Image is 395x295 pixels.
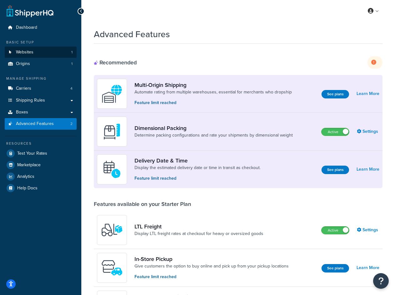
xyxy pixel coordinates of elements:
span: Marketplace [17,162,41,168]
a: Test Your Rates [5,148,77,159]
div: Resources [5,141,77,146]
span: 2 [70,121,73,127]
a: Analytics [5,171,77,182]
img: DTVBYsAAAAAASUVORK5CYII= [101,121,123,142]
a: Give customers the option to buy online and pick up from your pickup locations [134,263,289,269]
a: Learn More [357,263,379,272]
span: 1 [71,50,73,55]
img: wfgcfpwTIucLEAAAAASUVORK5CYII= [101,257,123,279]
button: See plans [322,90,349,98]
li: Origins [5,58,77,70]
img: WatD5o0RtDAAAAAElFTkSuQmCC [101,83,123,105]
button: Open Resource Center [373,273,389,289]
a: Display LTL freight rates at checkout for heavy or oversized goods [134,231,263,237]
span: 4 [70,86,73,91]
p: Feature limit reached [134,175,261,182]
a: Dashboard [5,22,77,33]
div: Basic Setup [5,40,77,45]
a: Delivery Date & Time [134,157,261,164]
div: Features available on your Starter Plan [94,201,191,207]
a: Origins1 [5,58,77,70]
label: Active [322,128,349,136]
span: Help Docs [17,186,38,191]
a: Marketplace [5,159,77,171]
button: See plans [322,264,349,272]
a: Advanced Features2 [5,118,77,130]
a: Dimensional Packing [134,125,293,132]
div: Recommended [94,59,137,66]
span: Dashboard [16,25,37,30]
p: Feature limit reached [134,99,292,106]
span: Test Your Rates [17,151,47,156]
a: Learn More [357,165,379,174]
span: Carriers [16,86,31,91]
p: Feature limit reached [134,273,289,280]
h1: Advanced Features [94,28,170,40]
a: Carriers4 [5,83,77,94]
a: Settings [357,226,379,234]
a: Display the estimated delivery date or time in transit as checkout. [134,165,261,171]
span: Analytics [17,174,34,179]
a: Boxes [5,107,77,118]
span: Websites [16,50,33,55]
img: gfkeb5ejjkALwAAAABJRU5ErkJggg== [101,158,123,180]
span: Boxes [16,110,28,115]
span: Shipping Rules [16,98,45,103]
li: Carriers [5,83,77,94]
span: Origins [16,61,30,67]
a: Determine packing configurations and rate your shipments by dimensional weight [134,132,293,138]
span: 1 [71,61,73,67]
div: Manage Shipping [5,76,77,81]
a: Multi-Origin Shipping [134,82,292,88]
a: LTL Freight [134,223,263,230]
a: Websites1 [5,47,77,58]
li: Advanced Features [5,118,77,130]
button: See plans [322,166,349,174]
a: Settings [357,127,379,136]
label: Active [322,227,349,234]
a: In-Store Pickup [134,256,289,262]
a: Help Docs [5,182,77,194]
img: y79ZsPf0fXUFUhFXDzUgf+ktZg5F2+ohG75+v3d2s1D9TjoU8PiyCIluIjV41seZevKCRuEjTPPOKHJsQcmKCXGdfprl3L4q7... [101,219,123,241]
li: Websites [5,47,77,58]
a: Automate rating from multiple warehouses, essential for merchants who dropship [134,89,292,95]
span: Advanced Features [16,121,54,127]
a: Shipping Rules [5,95,77,106]
a: Learn More [357,89,379,98]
